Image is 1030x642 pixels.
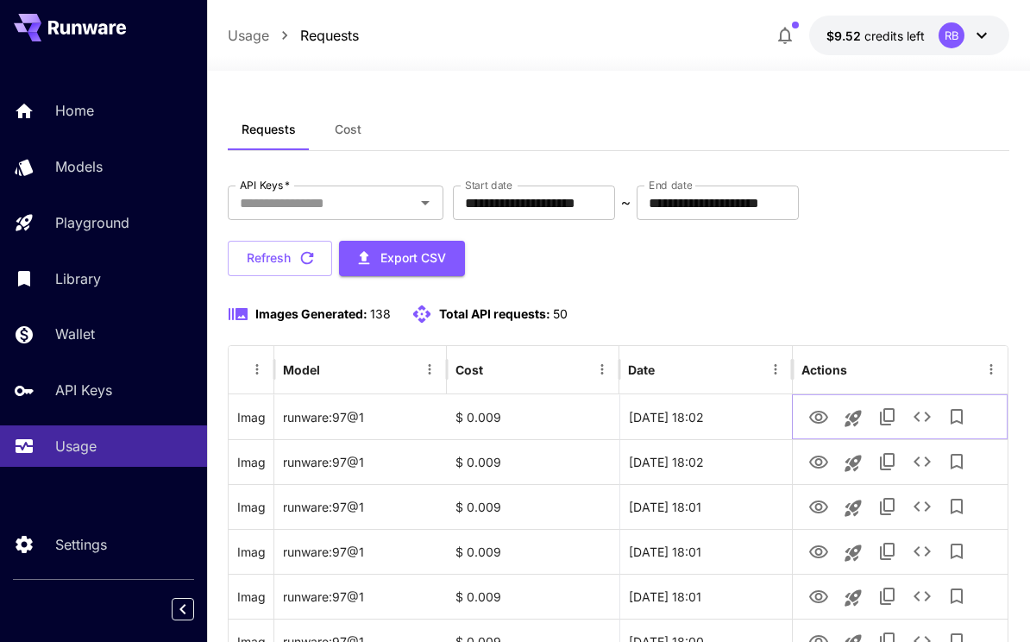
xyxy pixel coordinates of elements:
label: Start date [465,178,512,192]
span: $9.52 [826,28,864,43]
div: RB [939,22,964,48]
div: $ 0.009 [447,529,619,574]
button: Add to library [939,579,974,614]
button: $9.5219RB [809,16,1009,55]
button: Sort [656,357,681,381]
button: See details [905,579,939,614]
div: Date [628,362,655,377]
p: Wallet [55,324,95,344]
p: Settings [55,534,107,555]
p: Home [55,100,94,121]
div: 09 Aug, 2025 18:01 [619,529,792,574]
button: Sort [485,357,509,381]
div: Cost [455,362,483,377]
button: See details [905,489,939,524]
button: Add to library [939,489,974,524]
button: Copy TaskUUID [870,400,905,434]
span: 138 [370,306,391,321]
button: Copy TaskUUID [870,444,905,479]
button: Copy TaskUUID [870,579,905,614]
p: ~ [621,192,631,213]
p: Playground [55,212,129,233]
div: Collapse sidebar [185,594,207,625]
button: Launch in playground [836,581,870,615]
nav: breadcrumb [228,25,359,46]
div: runware:97@1 [274,439,447,484]
p: Usage [55,436,97,456]
div: Click to copy prompt [237,440,265,484]
p: Models [55,156,103,177]
button: See details [905,400,939,434]
div: $ 0.009 [447,394,619,439]
button: Sort [239,357,263,381]
p: API Keys [55,380,112,400]
button: View Image [801,399,836,434]
span: 50 [553,306,568,321]
button: Refresh [228,241,332,276]
button: Copy TaskUUID [870,489,905,524]
div: $ 0.009 [447,439,619,484]
div: runware:97@1 [274,529,447,574]
p: Library [55,268,101,289]
button: Copy TaskUUID [870,534,905,569]
span: Requests [242,122,296,137]
div: $ 0.009 [447,484,619,529]
div: Click to copy prompt [237,575,265,619]
div: 09 Aug, 2025 18:01 [619,484,792,529]
button: Launch in playground [836,446,870,481]
button: View Image [801,533,836,569]
div: runware:97@1 [274,394,447,439]
span: Total API requests: [439,306,550,321]
label: API Keys [240,178,290,192]
button: View Image [801,444,836,479]
div: Click to copy prompt [237,395,265,439]
div: Model [283,362,320,377]
div: 09 Aug, 2025 18:02 [619,439,792,484]
div: runware:97@1 [274,574,447,619]
a: Requests [300,25,359,46]
button: Collapse sidebar [172,598,194,620]
button: Open [413,191,437,215]
span: credits left [864,28,925,43]
span: Images Generated: [255,306,367,321]
button: Add to library [939,534,974,569]
div: $9.5219 [826,27,925,45]
label: End date [649,178,692,192]
button: Launch in playground [836,401,870,436]
button: Launch in playground [836,491,870,526]
button: Add to library [939,400,974,434]
button: Menu [763,357,788,381]
div: runware:97@1 [274,484,447,529]
button: View Image [801,578,836,614]
div: Click to copy prompt [237,530,265,574]
div: Click to copy prompt [237,485,265,529]
button: Menu [979,357,1003,381]
span: Cost [335,122,361,137]
div: 09 Aug, 2025 18:02 [619,394,792,439]
div: 09 Aug, 2025 18:01 [619,574,792,619]
button: Menu [245,357,269,381]
button: Menu [418,357,442,381]
a: Usage [228,25,269,46]
div: $ 0.009 [447,574,619,619]
button: Sort [322,357,346,381]
button: View Image [801,488,836,524]
button: Add to library [939,444,974,479]
button: See details [905,444,939,479]
button: See details [905,534,939,569]
button: Export CSV [339,241,465,276]
div: Actions [801,362,847,377]
button: Launch in playground [836,536,870,570]
button: Menu [590,357,614,381]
